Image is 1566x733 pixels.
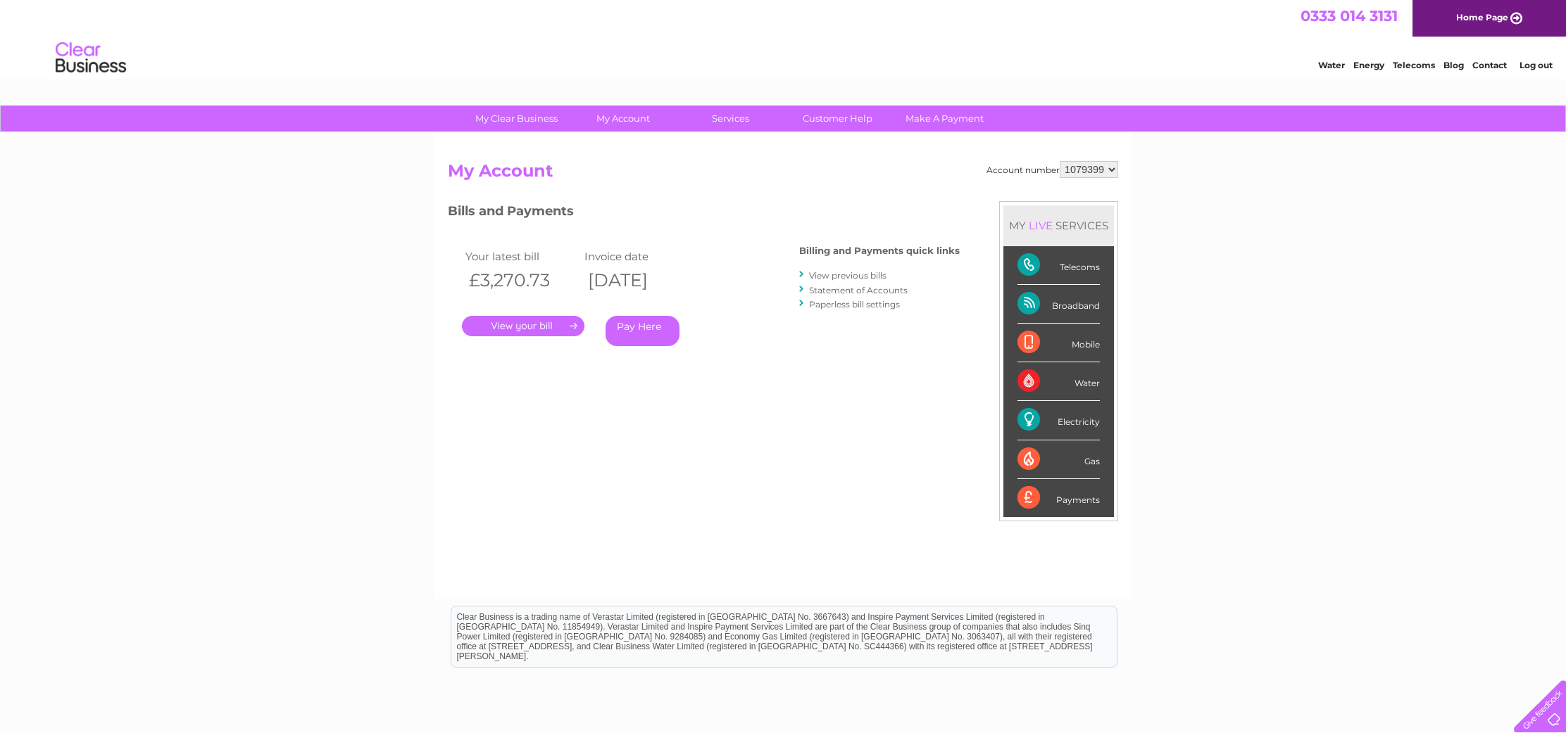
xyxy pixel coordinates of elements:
h3: Bills and Payments [448,201,960,226]
div: Account number [986,161,1118,178]
a: Contact [1472,60,1507,70]
div: Broadband [1017,285,1100,324]
td: Invoice date [581,247,700,266]
a: Make A Payment [887,106,1003,132]
a: My Account [565,106,682,132]
a: Water [1318,60,1345,70]
a: Pay Here [606,316,679,346]
div: MY SERVICES [1003,205,1114,246]
th: £3,270.73 [462,266,581,295]
h4: Billing and Payments quick links [799,246,960,256]
a: View previous bills [809,270,887,281]
th: [DATE] [581,266,700,295]
div: Electricity [1017,401,1100,440]
a: Blog [1443,60,1464,70]
a: My Clear Business [458,106,575,132]
div: Clear Business is a trading name of Verastar Limited (registered in [GEOGRAPHIC_DATA] No. 3667643... [451,8,1117,68]
a: Services [672,106,789,132]
a: Energy [1353,60,1384,70]
a: . [462,316,584,336]
div: Water [1017,362,1100,401]
img: logo.png [55,37,127,79]
a: Statement of Accounts [809,285,908,295]
h2: My Account [448,161,1118,188]
div: Telecoms [1017,246,1100,285]
a: Log out [1520,60,1553,70]
div: Gas [1017,440,1100,479]
td: Your latest bill [462,247,581,266]
div: LIVE [1026,219,1056,232]
a: Telecoms [1393,60,1435,70]
a: Paperless bill settings [809,299,900,310]
a: Customer Help [779,106,896,132]
a: 0333 014 3131 [1301,7,1398,25]
div: Mobile [1017,324,1100,362]
div: Payments [1017,479,1100,517]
